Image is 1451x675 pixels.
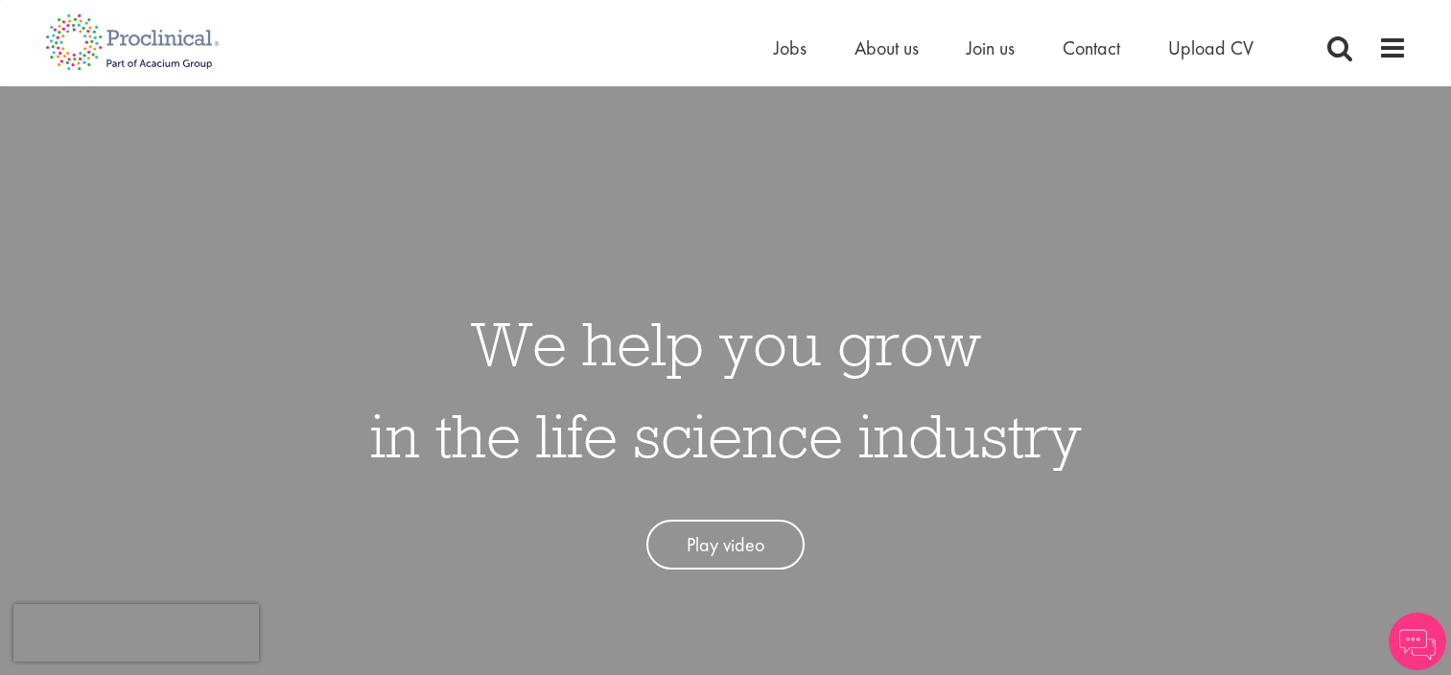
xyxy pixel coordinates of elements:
a: Play video [646,520,805,570]
a: Contact [1063,35,1120,60]
a: Jobs [774,35,807,60]
a: Upload CV [1168,35,1253,60]
h1: We help you grow in the life science industry [370,297,1082,481]
img: Chatbot [1389,613,1446,670]
a: Join us [967,35,1015,60]
a: About us [854,35,919,60]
